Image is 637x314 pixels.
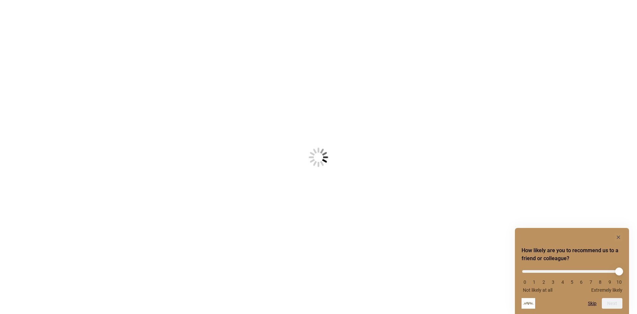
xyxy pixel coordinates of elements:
button: Next question [602,298,622,309]
li: 7 [588,279,594,285]
h2: How likely are you to recommend us to a friend or colleague? Select an option from 0 to 10, with ... [522,247,622,262]
li: 2 [540,279,547,285]
li: 9 [606,279,613,285]
button: Hide survey [614,233,622,241]
li: 6 [578,279,585,285]
li: 1 [531,279,537,285]
li: 4 [559,279,566,285]
div: How likely are you to recommend us to a friend or colleague? Select an option from 0 to 10, with ... [522,233,622,309]
li: 3 [550,279,556,285]
span: Extremely likely [591,287,622,293]
img: Loading [276,115,361,200]
button: Skip [588,301,597,306]
li: 5 [569,279,575,285]
li: 8 [597,279,603,285]
li: 0 [522,279,528,285]
li: 10 [616,279,622,285]
div: How likely are you to recommend us to a friend or colleague? Select an option from 0 to 10, with ... [522,265,622,293]
span: Not likely at all [523,287,552,293]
